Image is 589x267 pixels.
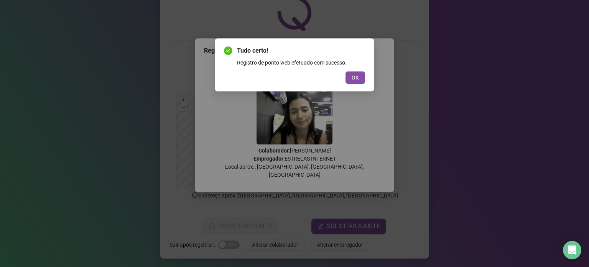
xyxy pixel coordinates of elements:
div: Open Intercom Messenger [563,241,581,259]
span: check-circle [224,46,232,55]
span: OK [352,73,359,82]
span: Tudo certo! [237,46,365,55]
button: OK [346,71,365,84]
div: Registro de ponto web efetuado com sucesso. [237,58,365,67]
